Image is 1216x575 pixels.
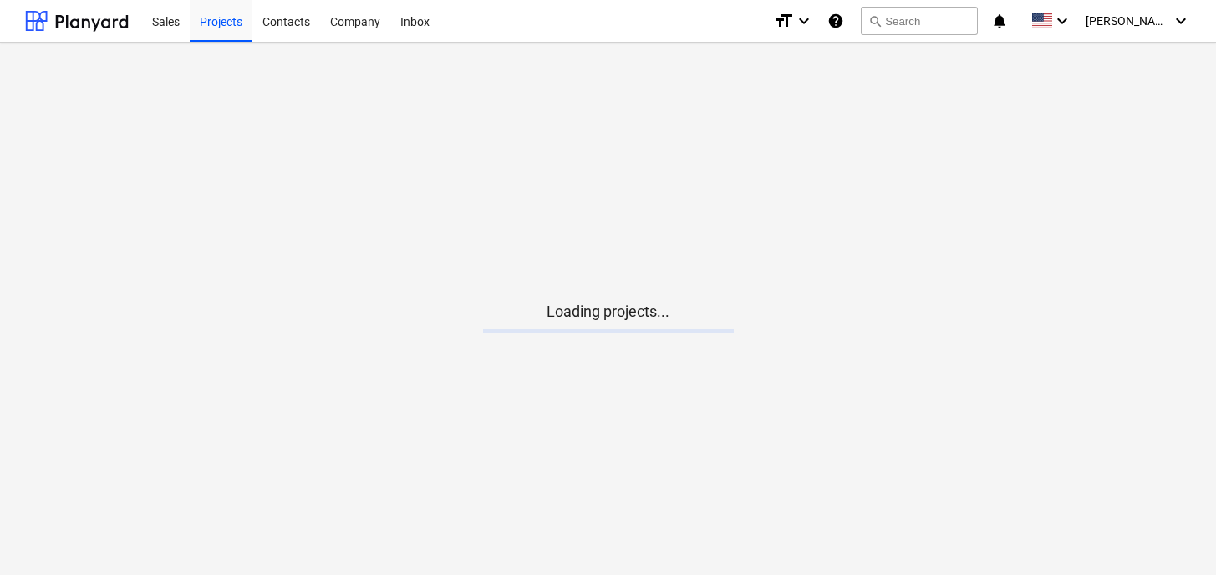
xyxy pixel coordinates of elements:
span: search [868,14,882,28]
i: keyboard_arrow_down [794,11,814,31]
i: format_size [774,11,794,31]
p: Loading projects... [483,302,734,322]
button: Search [861,7,978,35]
i: keyboard_arrow_down [1171,11,1191,31]
span: [PERSON_NAME] [1086,14,1169,28]
i: notifications [991,11,1008,31]
i: keyboard_arrow_down [1052,11,1072,31]
i: Knowledge base [827,11,844,31]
